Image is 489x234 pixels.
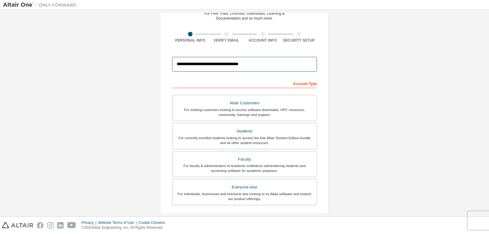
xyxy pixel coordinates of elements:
[176,107,313,117] div: For existing customers looking to access software downloads, HPC resources, community, trainings ...
[176,191,313,201] div: For individuals, businesses and everyone else looking to try Altair software and explore our prod...
[3,2,79,8] img: Altair One
[176,127,313,136] div: Students
[281,38,317,43] div: Security Setup
[176,155,313,164] div: Faculty
[82,220,98,225] div: Privacy
[172,38,208,43] div: Personal Info
[244,38,281,43] div: Account Info
[37,222,43,228] img: facebook.svg
[176,136,313,145] div: For currently enrolled students looking to access the free Altair Student Edition bundle and all ...
[208,38,245,43] div: Verify Email
[176,163,313,173] div: For faculty & administrators of academic institutions administering students and accessing softwa...
[57,222,64,228] img: linkedin.svg
[176,99,313,107] div: Altair Customers
[176,183,313,191] div: Everyone else
[2,222,33,228] img: altair_logo.svg
[82,225,168,230] p: © 2025 Altair Engineering, Inc. All Rights Reserved.
[204,11,285,21] div: For Free Trials, Licenses, Downloads, Learning & Documentation and so much more.
[172,78,317,88] div: Account Type
[98,220,138,225] div: Website Terms of Use
[67,222,76,228] img: youtube.svg
[138,220,168,225] div: Cookie Consent
[47,222,53,228] img: instagram.svg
